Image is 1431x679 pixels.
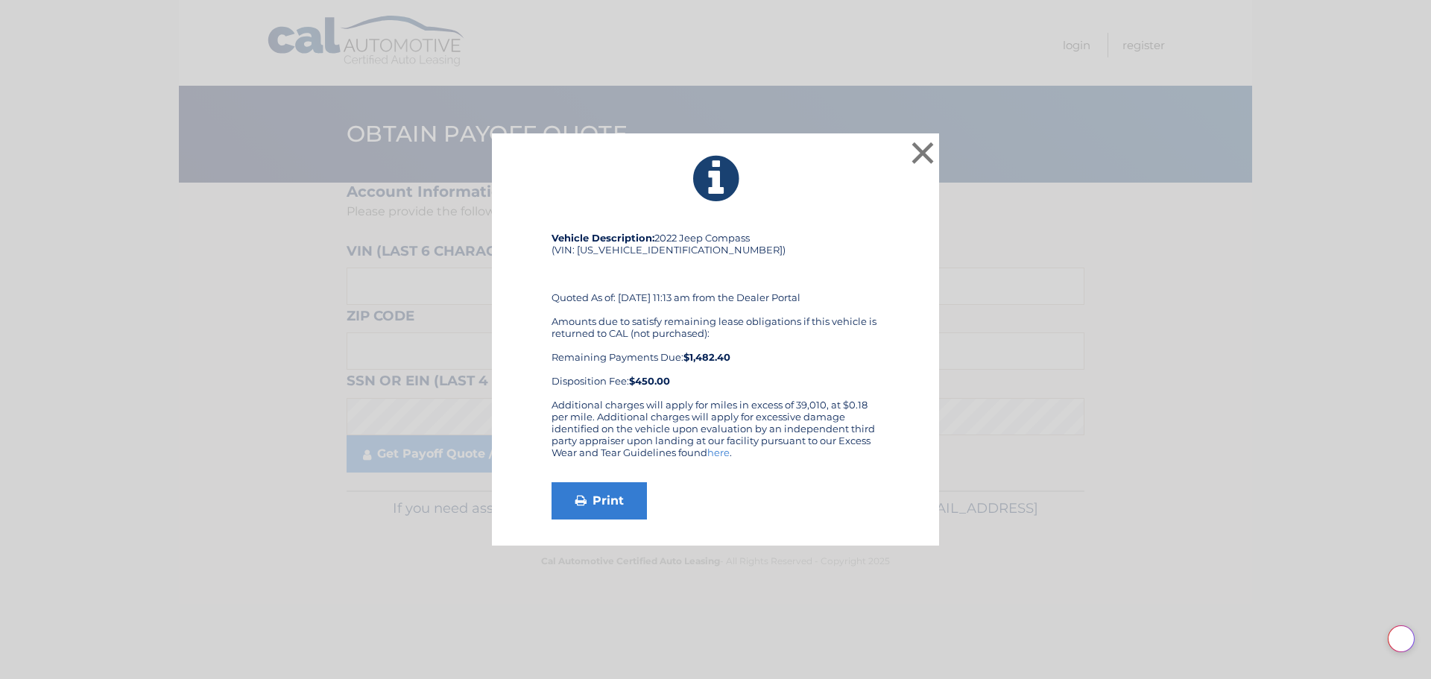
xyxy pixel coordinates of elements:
div: Additional charges will apply for miles in excess of 39,010, at $0.18 per mile. Additional charge... [552,399,879,470]
strong: $450.00 [629,375,670,387]
a: Print [552,482,647,519]
a: here [707,446,730,458]
div: Amounts due to satisfy remaining lease obligations if this vehicle is returned to CAL (not purcha... [552,315,879,387]
b: $1,482.40 [683,351,730,363]
button: × [908,138,938,168]
div: 2022 Jeep Compass (VIN: [US_VEHICLE_IDENTIFICATION_NUMBER]) Quoted As of: [DATE] 11:13 am from th... [552,232,879,399]
strong: Vehicle Description: [552,232,654,244]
